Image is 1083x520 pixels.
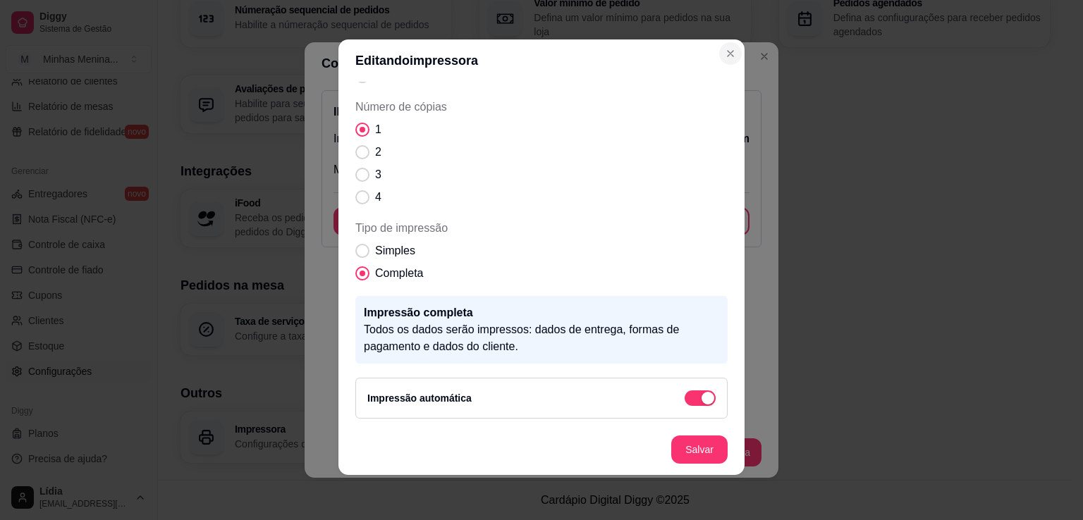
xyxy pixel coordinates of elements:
label: Impressão automática [367,392,472,404]
span: 3 [375,166,381,183]
button: Salvar [671,435,728,464]
span: Simples [375,242,415,259]
div: Número de cópias [355,99,728,206]
span: Número de cópias [355,99,728,116]
span: 1 [375,121,381,138]
div: Tipo de impressão [355,220,728,282]
p: Impressão completa [364,304,719,321]
p: Todos os dados serão impressos: dados de entrega, formas de pagamento e dados do cliente. [364,321,719,355]
button: Close [719,42,742,65]
span: Tipo de impressão [355,220,728,237]
header: Editando impressora [338,39,745,82]
span: 4 [375,189,381,206]
div: Tamanho do papel [355,23,728,85]
span: 2 [375,144,381,161]
span: Completa [375,265,423,282]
